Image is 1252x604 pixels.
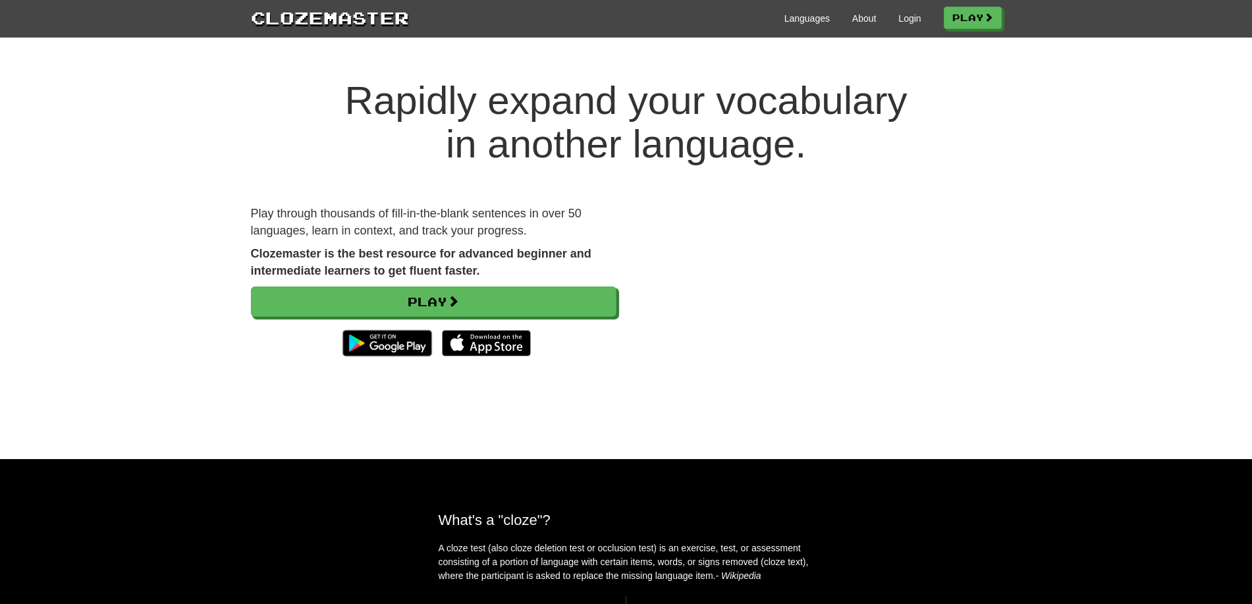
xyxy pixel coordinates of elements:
a: About [852,12,877,25]
a: Play [944,7,1002,29]
a: Languages [784,12,830,25]
em: - Wikipedia [716,570,761,581]
h2: What's a "cloze"? [439,512,814,528]
img: Download_on_the_App_Store_Badge_US-UK_135x40-25178aeef6eb6b83b96f5f2d004eda3bffbb37122de64afbaef7... [442,330,531,356]
a: Play [251,287,616,317]
p: A cloze test (also cloze deletion test or occlusion test) is an exercise, test, or assessment con... [439,541,814,583]
strong: Clozemaster is the best resource for advanced beginner and intermediate learners to get fluent fa... [251,247,591,277]
p: Play through thousands of fill-in-the-blank sentences in over 50 languages, learn in context, and... [251,206,616,239]
img: Get it on Google Play [336,323,438,363]
a: Clozemaster [251,5,409,30]
a: Login [898,12,921,25]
